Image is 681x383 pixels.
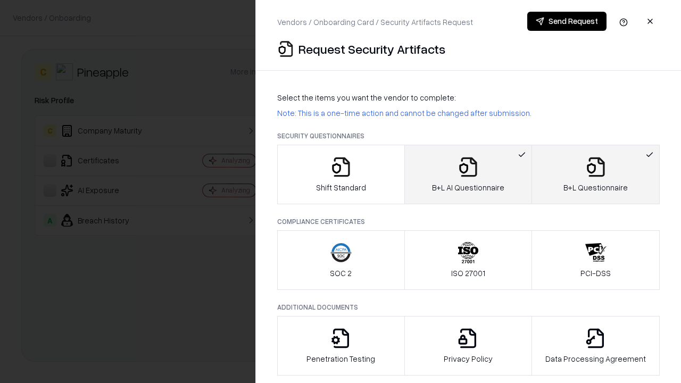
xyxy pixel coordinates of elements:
p: Security Questionnaires [277,131,660,140]
button: ISO 27001 [404,230,533,290]
p: Select the items you want the vendor to complete: [277,92,660,103]
button: Penetration Testing [277,316,405,376]
p: PCI-DSS [580,268,611,279]
p: Compliance Certificates [277,217,660,226]
p: Data Processing Agreement [545,353,646,364]
p: Vendors / Onboarding Card / Security Artifacts Request [277,16,473,28]
button: B+L Questionnaire [531,145,660,204]
button: Privacy Policy [404,316,533,376]
p: Shift Standard [316,182,366,193]
p: Additional Documents [277,303,660,312]
button: PCI-DSS [531,230,660,290]
button: Send Request [527,12,607,31]
p: ISO 27001 [451,268,485,279]
p: B+L AI Questionnaire [432,182,504,193]
p: Request Security Artifacts [298,40,445,57]
button: SOC 2 [277,230,405,290]
p: Privacy Policy [444,353,493,364]
button: B+L AI Questionnaire [404,145,533,204]
p: B+L Questionnaire [563,182,628,193]
button: Data Processing Agreement [531,316,660,376]
p: SOC 2 [330,268,352,279]
p: Note: This is a one-time action and cannot be changed after submission. [277,107,660,119]
p: Penetration Testing [306,353,375,364]
button: Shift Standard [277,145,405,204]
